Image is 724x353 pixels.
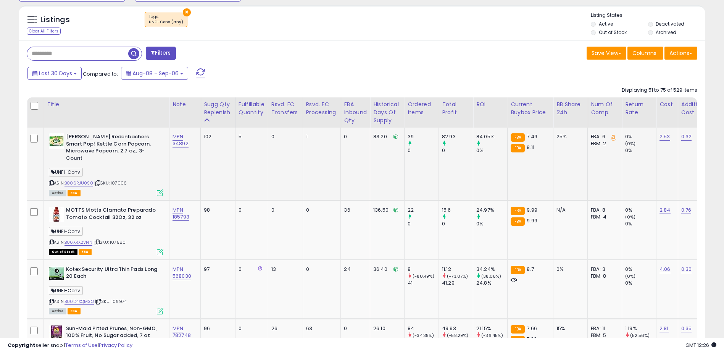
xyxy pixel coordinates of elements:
div: 1.19% [625,325,656,332]
label: Deactivated [656,21,684,27]
div: 0 [306,266,335,273]
div: 0% [625,133,656,140]
div: 0% [625,220,656,227]
div: 0% [625,266,656,273]
div: 98 [204,207,229,214]
span: UNFI-Conv [49,168,83,176]
a: Terms of Use [65,342,98,349]
div: 102 [204,133,229,140]
th: Please note that this number is a calculation based on your required days of coverage and your ve... [201,97,235,128]
small: FBA [511,217,525,226]
small: FBA [511,207,525,215]
img: 414yt2wMs5L._SL40_.jpg [49,207,64,222]
div: 24.8% [476,280,507,287]
div: 5 [239,133,262,140]
a: 4.06 [660,266,671,273]
span: FBA [79,249,92,255]
div: Total Profit [442,100,470,117]
span: | SKU: 106974 [95,298,127,304]
div: Displaying 51 to 75 of 529 items [622,87,697,94]
div: N/A [556,207,582,214]
div: 0% [476,220,507,227]
div: 83.20 [373,133,398,140]
div: Title [47,100,166,108]
div: 0 [239,266,262,273]
img: 515lCdctSFL._SL40_.jpg [49,133,64,149]
small: FBA [511,325,525,334]
span: | SKU: 107006 [94,180,127,186]
div: 0 [239,207,262,214]
span: UNFI-Conv [49,227,83,236]
div: FBA inbound Qty [344,100,367,125]
small: (-73.07%) [447,273,468,279]
span: 7.66 [527,325,537,332]
div: ROI [476,100,504,108]
h5: Listings [40,15,70,25]
div: 13 [271,266,297,273]
a: B06XRX2VNN [64,239,92,246]
a: Privacy Policy [99,342,132,349]
div: 0 [239,325,262,332]
div: 22 [408,207,439,214]
a: 2.84 [660,206,671,214]
div: FBA: 6 [591,133,616,140]
div: Ordered Items [408,100,435,117]
button: Actions [664,47,697,60]
small: FBA [511,144,525,152]
div: 0% [476,147,507,154]
div: Additional Cost [681,100,709,117]
div: 82.93 [442,133,473,140]
a: 0.35 [681,325,692,332]
div: 15% [556,325,582,332]
a: MPN 34892 [173,133,189,147]
b: MOTTS Motts Clamato Preparado Tomato Cocktail 32Oz, 32 oz [66,207,159,223]
span: All listings currently available for purchase on Amazon [49,308,66,314]
button: Save View [587,47,626,60]
small: (0%) [625,273,636,279]
span: Tags : [149,14,183,25]
span: FBA [68,190,81,196]
div: 0% [625,147,656,154]
div: 0 [306,207,335,214]
div: 0 [442,147,473,154]
a: 0.32 [681,133,692,141]
a: 0.76 [681,206,692,214]
div: 0 [271,207,297,214]
div: 0 [344,133,364,140]
div: Note [173,100,197,108]
b: Sun-Maid Pitted Prunes, Non-GMO, 100% Fruit, No Sugar added, 7 oz (Pack of 1) [66,325,159,348]
b: [PERSON_NAME] Redenbachers Smart Pop! Kettle Corn Popcorn, Microwave Popcorn, 2.7 oz., 3-Count [66,133,159,164]
div: Sugg Qty Replenish [204,100,232,117]
a: 0.30 [681,266,692,273]
span: Last 30 Days [39,70,72,77]
div: Fulfillable Quantity [239,100,265,117]
div: ASIN: [49,207,163,254]
div: Clear All Filters [27,28,61,35]
div: 0% [625,280,656,287]
div: 1 [306,133,335,140]
a: B006RJU0S0 [64,180,93,186]
div: Cost [660,100,675,108]
small: FBA [511,133,525,142]
b: Kotex Security Ultra Thin Pads Long 20 Each [66,266,159,282]
a: B00D4XQM3O [64,298,94,305]
span: UNFI-Conv [49,286,83,295]
div: 36 [344,207,364,214]
p: Listing States: [591,12,705,19]
div: 0% [625,207,656,214]
div: 97 [204,266,229,273]
div: 15.6 [442,207,473,214]
small: (38.06%) [481,273,501,279]
div: Historical Days Of Supply [373,100,401,125]
label: Active [599,21,613,27]
small: (0%) [625,141,636,147]
span: FBA [68,308,81,314]
a: MPN 185793 [173,206,189,221]
div: 41 [408,280,439,287]
div: UNFI-Conv (any) [149,19,183,25]
div: 25% [556,133,582,140]
strong: Copyright [8,342,35,349]
div: 63 [306,325,335,332]
span: 8.7 [527,266,534,273]
div: 39 [408,133,439,140]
